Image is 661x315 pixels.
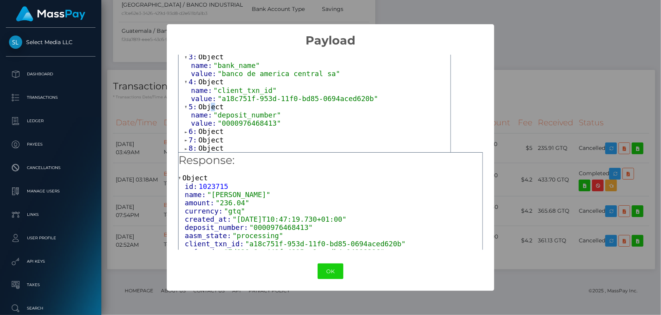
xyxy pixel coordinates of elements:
[185,248,224,256] span: ref_code:
[318,263,343,279] button: OK
[198,53,224,61] span: Object
[198,144,224,152] span: Object
[6,39,95,46] span: Select Media LLC
[16,6,85,21] img: MassPay Logo
[233,231,283,240] span: "processing"
[198,136,224,144] span: Object
[245,240,406,248] span: "a18c751f-953d-11f0-bd85-0694aced620b"
[189,103,198,111] span: 5:
[217,94,378,103] span: "a18c751f-953d-11f0-bd85-0694aced620b"
[185,240,245,248] span: client_txn_id:
[207,190,271,199] span: "[PERSON_NAME]"
[214,111,281,119] span: "deposit_number"
[9,139,92,150] p: Payees
[224,207,245,215] span: "gtq"
[185,215,232,223] span: created_at:
[191,94,217,103] span: value:
[185,190,207,199] span: name:
[224,248,385,256] span: "7d029e8a-449f-4915-a9ee-db4a14198296"
[9,232,92,244] p: User Profile
[214,86,277,94] span: "client_txn_id"
[9,279,92,291] p: Taxes
[191,69,217,78] span: value:
[9,209,92,221] p: Links
[198,127,224,135] span: Object
[189,144,198,152] span: 8:
[9,303,92,314] p: Search
[9,115,92,127] p: Ledger
[198,103,224,111] span: Object
[214,61,260,69] span: "bank_name"
[189,136,198,144] span: 7:
[217,69,340,78] span: "banco de america central sa"
[191,119,217,127] span: value:
[198,78,224,86] span: Object
[9,36,22,49] img: Select Media LLC
[185,207,224,215] span: currency:
[9,256,92,267] p: API Keys
[199,182,228,190] span: 1023715
[167,24,494,48] h2: Payload
[216,199,249,207] span: "236.04"
[9,162,92,174] p: Cancellations
[9,68,92,80] p: Dashboard
[191,61,213,69] span: name:
[185,182,199,190] span: id:
[189,78,198,86] span: 4:
[191,111,213,119] span: name:
[185,223,249,231] span: deposit_number:
[217,119,281,127] span: "0000976468413"
[179,153,482,168] h5: Response:
[182,174,208,182] span: Object
[185,231,232,240] span: aasm_state:
[9,92,92,103] p: Transactions
[189,53,198,61] span: 3:
[249,223,313,231] span: "0000976468413"
[189,127,198,135] span: 6:
[9,185,92,197] p: Manage Users
[185,199,216,207] span: amount:
[191,86,213,94] span: name:
[233,215,347,223] span: "[DATE]T10:47:19.730+01:00"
